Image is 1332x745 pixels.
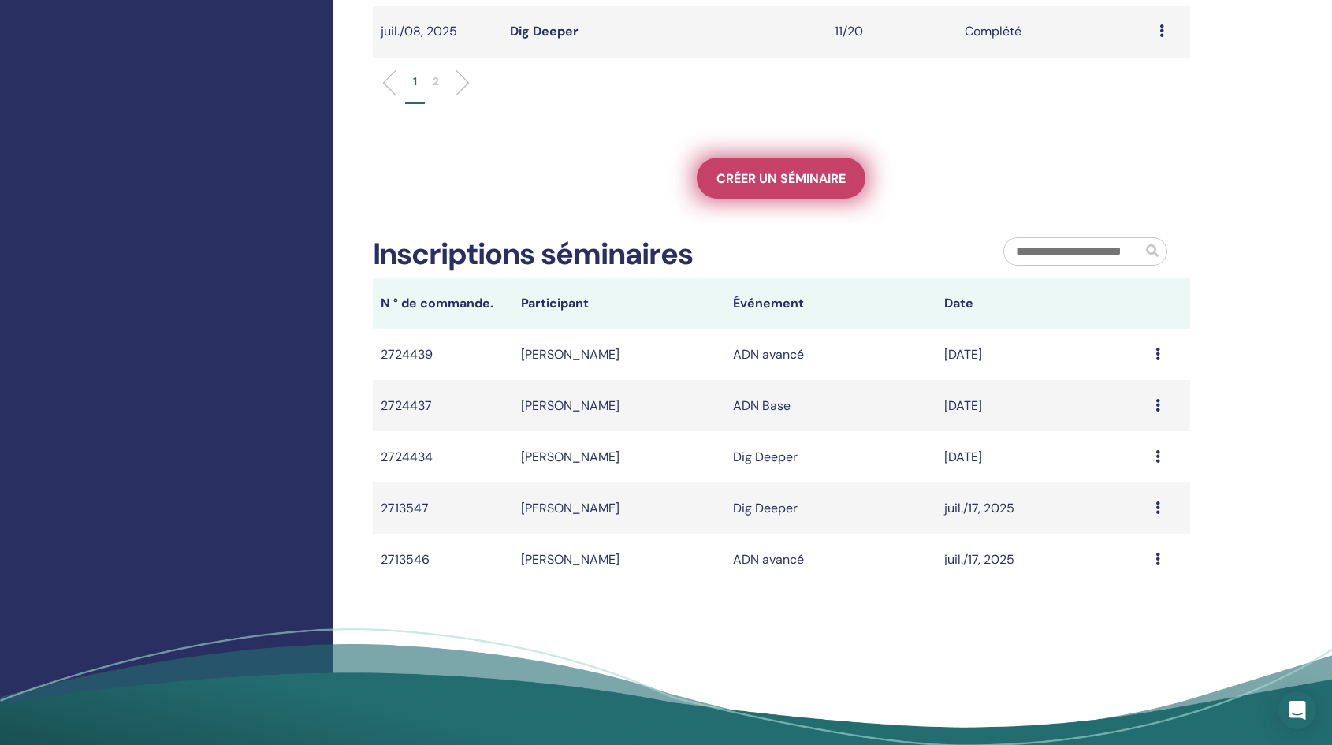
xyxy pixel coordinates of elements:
[373,431,514,482] td: 2724434
[373,278,514,329] th: N ° de commande.
[936,278,1148,329] th: Date
[413,73,417,90] p: 1
[725,482,936,534] td: Dig Deeper
[513,278,724,329] th: Participant
[373,6,503,58] td: juil./08, 2025
[936,380,1148,431] td: [DATE]
[827,6,957,58] td: 11/20
[725,431,936,482] td: Dig Deeper
[936,329,1148,380] td: [DATE]
[513,329,724,380] td: [PERSON_NAME]
[433,73,439,90] p: 2
[513,380,724,431] td: [PERSON_NAME]
[513,534,724,585] td: [PERSON_NAME]
[373,380,514,431] td: 2724437
[725,278,936,329] th: Événement
[513,431,724,482] td: [PERSON_NAME]
[725,380,936,431] td: ADN Base
[957,6,1152,58] td: Complété
[936,431,1148,482] td: [DATE]
[513,482,724,534] td: [PERSON_NAME]
[510,23,579,39] a: Dig Deeper
[716,170,846,187] span: Créer un séminaire
[936,482,1148,534] td: juil./17, 2025
[697,158,865,199] a: Créer un séminaire
[373,237,694,273] h2: Inscriptions séminaires
[725,329,936,380] td: ADN avancé
[373,534,514,585] td: 2713546
[725,534,936,585] td: ADN avancé
[936,534,1148,585] td: juil./17, 2025
[1278,691,1316,729] div: Open Intercom Messenger
[373,482,514,534] td: 2713547
[373,329,514,380] td: 2724439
